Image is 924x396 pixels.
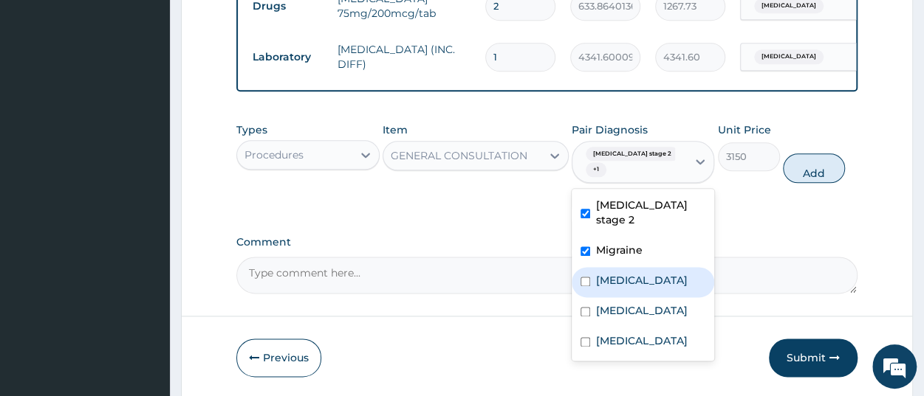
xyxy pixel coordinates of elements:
label: [MEDICAL_DATA] [596,273,688,288]
label: Pair Diagnosis [572,122,648,137]
span: + 1 [586,162,606,177]
div: Minimize live chat window [242,7,278,43]
td: [MEDICAL_DATA] (INC. DIFF) [330,35,478,79]
label: Migraine [596,243,643,257]
label: [MEDICAL_DATA] [596,333,688,348]
span: [MEDICAL_DATA] [754,49,824,64]
div: GENERAL CONSULTATION [391,148,527,163]
button: Previous [236,338,321,377]
label: Types [236,124,267,136]
div: Procedures [244,147,304,162]
label: Comment [236,236,858,249]
td: Laboratory [245,44,330,71]
button: Add [783,153,845,183]
label: [MEDICAL_DATA] [596,303,688,318]
span: We're online! [86,109,204,258]
div: Chat with us now [77,83,248,102]
label: Item [383,122,408,137]
label: [MEDICAL_DATA] stage 2 [596,198,705,227]
textarea: Type your message and hit 'Enter' [7,250,281,302]
span: [MEDICAL_DATA] stage 2 [586,147,679,161]
button: Submit [769,338,858,377]
img: d_794563401_company_1708531726252_794563401 [27,74,60,111]
label: Unit Price [718,122,771,137]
